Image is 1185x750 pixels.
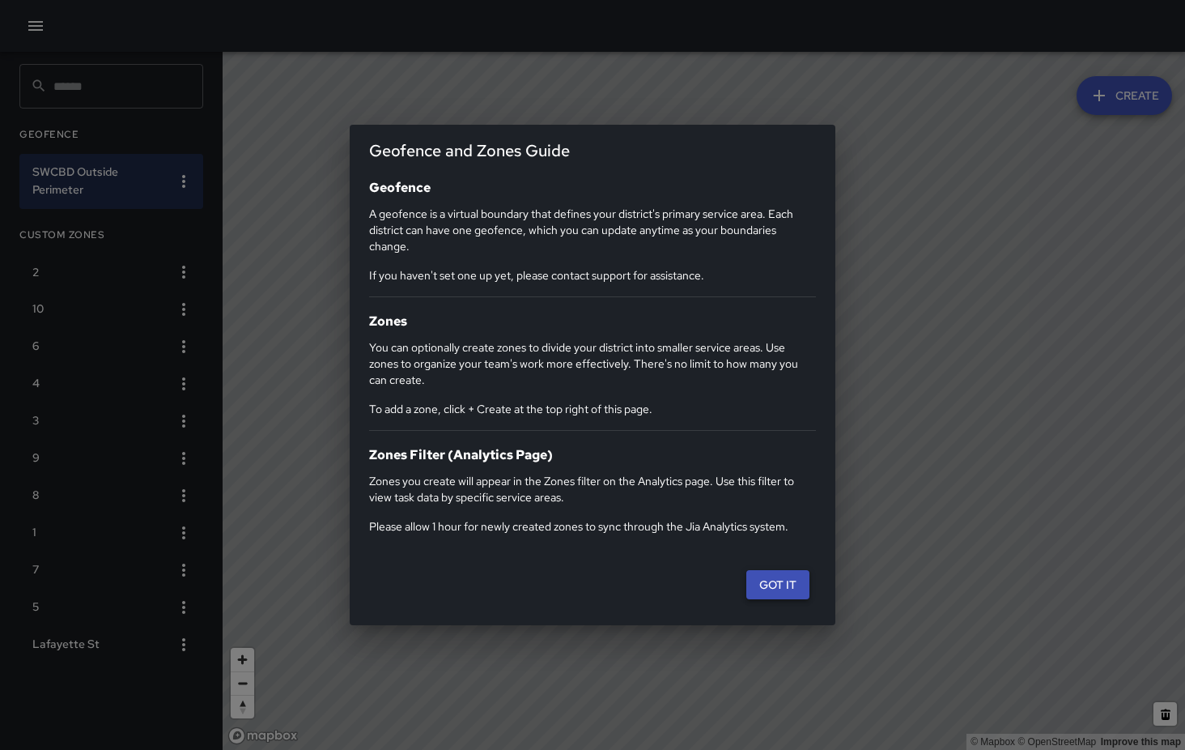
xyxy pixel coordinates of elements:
[369,267,816,283] p: If you haven't set one up yet, please contact support for assistance.
[369,401,816,417] p: To add a zone, click + Create at the top right of this page.
[350,125,835,177] h2: Geofence and Zones Guide
[746,570,809,600] button: Got it
[369,444,816,467] h6: Zones Filter (Analytics Page)
[369,473,816,505] p: Zones you create will appear in the Zones filter on the Analytics page. Use this filter to view t...
[369,310,816,333] h6: Zones
[369,339,816,388] p: You can optionally create zones to divide your district into smaller service areas. Use zones to ...
[369,518,816,535] p: Please allow 1 hour for newly created zones to sync through the Jia Analytics system.
[369,206,816,254] p: A geofence is a virtual boundary that defines your district's primary service area. Each district...
[369,177,816,199] h6: Geofence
